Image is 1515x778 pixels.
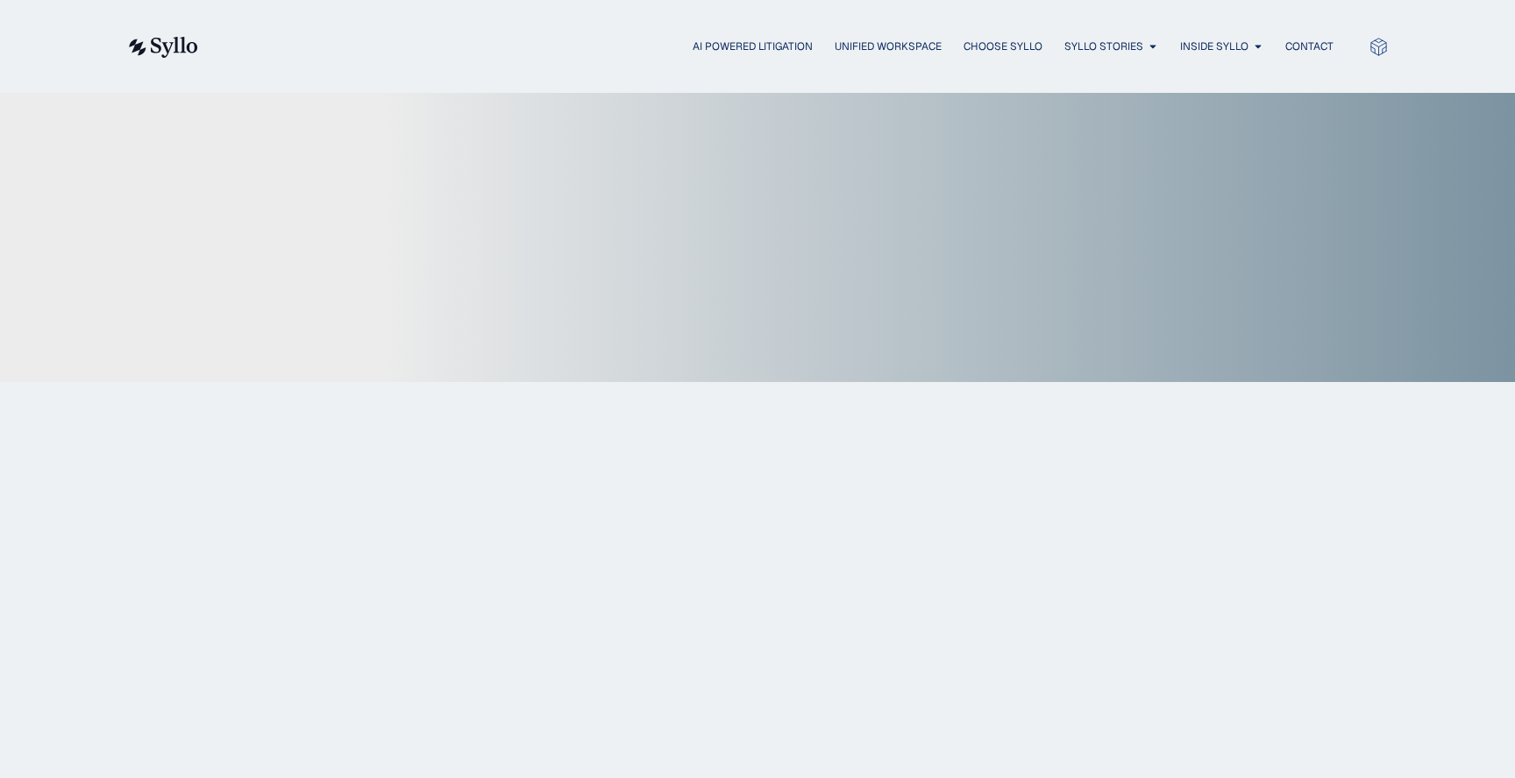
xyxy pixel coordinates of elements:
[1064,39,1143,54] a: Syllo Stories
[233,39,1334,55] nav: Menu
[1285,39,1334,54] a: Contact
[1180,39,1248,54] a: Inside Syllo
[835,39,942,54] a: Unified Workspace
[126,37,198,58] img: syllo
[233,39,1334,55] div: Menu Toggle
[964,39,1042,54] a: Choose Syllo
[693,39,813,54] a: AI Powered Litigation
